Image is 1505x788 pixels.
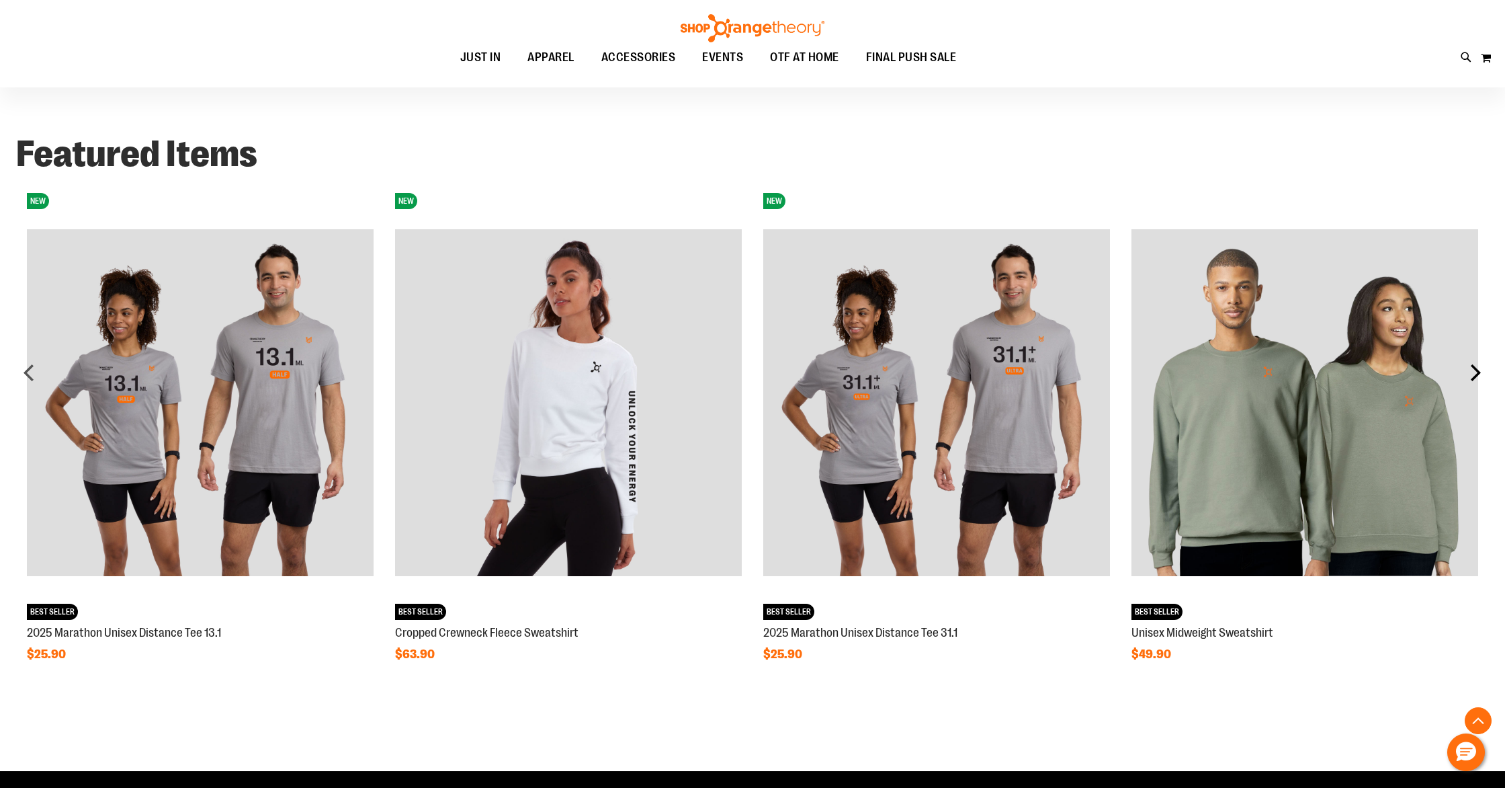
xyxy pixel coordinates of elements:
[395,229,742,576] img: Cropped Crewneck Fleece Sweatshirt
[853,42,970,73] a: FINAL PUSH SALE
[27,604,78,620] span: BEST SELLER
[447,42,515,73] a: JUST IN
[763,193,785,209] span: NEW
[770,42,839,73] span: OTF AT HOME
[866,42,957,73] span: FINAL PUSH SALE
[1131,611,1478,622] a: Unisex Midweight SweatshirtBEST SELLER
[757,42,853,73] a: OTF AT HOME
[27,611,374,622] a: 2025 Marathon Unisex Distance Tee 13.1NEWBEST SELLER
[395,647,437,661] span: $63.90
[395,193,417,209] span: NEW
[27,647,68,661] span: $25.90
[763,611,1110,622] a: 2025 Marathon Unisex Distance Tee 31.1NEWBEST SELLER
[27,626,221,639] a: 2025 Marathon Unisex Distance Tee 13.1
[514,42,588,73] a: APPAREL
[689,42,757,73] a: EVENTS
[395,604,446,620] span: BEST SELLER
[27,229,374,576] img: 2025 Marathon Unisex Distance Tee 13.1
[601,42,676,73] span: ACCESSORIES
[16,359,43,386] div: prev
[1462,359,1489,386] div: next
[1131,626,1273,639] a: Unisex Midweight Sweatshirt
[395,626,578,639] a: Cropped Crewneck Fleece Sweatshirt
[460,42,501,73] span: JUST IN
[763,626,957,639] a: 2025 Marathon Unisex Distance Tee 31.1
[702,42,743,73] span: EVENTS
[27,193,49,209] span: NEW
[763,604,814,620] span: BEST SELLER
[763,229,1110,576] img: 2025 Marathon Unisex Distance Tee 31.1
[1465,707,1492,734] button: Back To Top
[527,42,574,73] span: APPAREL
[1131,229,1478,576] img: Unisex Midweight Sweatshirt
[679,14,826,42] img: Shop Orangetheory
[1131,647,1173,661] span: $49.90
[1131,604,1182,620] span: BEST SELLER
[395,611,742,622] a: Cropped Crewneck Fleece SweatshirtNEWBEST SELLER
[16,133,257,175] strong: Featured Items
[1447,734,1485,771] button: Hello, have a question? Let’s chat.
[763,647,804,661] span: $25.90
[588,42,689,73] a: ACCESSORIES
